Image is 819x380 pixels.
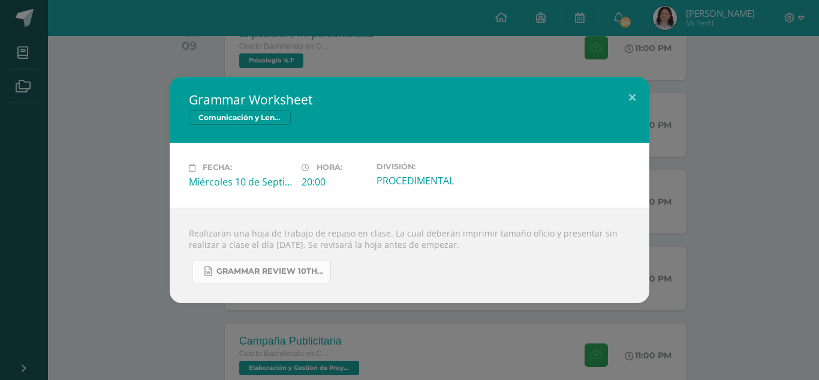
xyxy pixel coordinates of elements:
[189,91,630,108] h2: Grammar Worksheet
[317,163,342,172] span: Hora:
[377,162,480,171] label: División:
[189,175,292,188] div: Miércoles 10 de Septiembre
[615,77,649,118] button: Close (Esc)
[216,267,324,276] span: Grammar Review 10th grade Unit 3.docx
[302,175,367,188] div: 20:00
[203,163,232,172] span: Fecha:
[377,174,480,187] div: PROCEDIMENTAL
[192,260,331,283] a: Grammar Review 10th grade Unit 3.docx
[189,110,291,125] span: Comunicación y Lenguaje L3, Inglés 4
[170,208,649,303] div: Realizarán una hoja de trabajo de repaso en clase. La cual deberán imprimir tamaño oficio y prese...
